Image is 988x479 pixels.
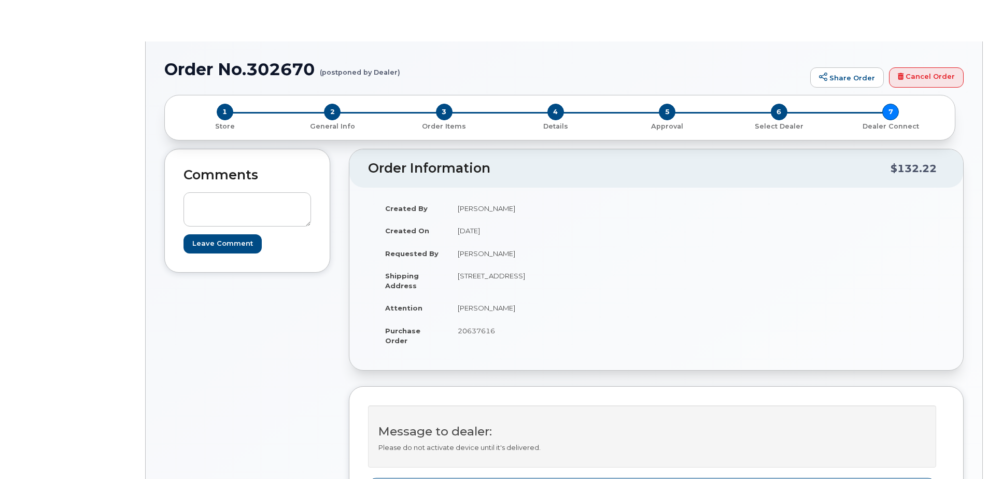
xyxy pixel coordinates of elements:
[164,60,805,78] h1: Order No.302670
[173,120,276,131] a: 1 Store
[184,234,262,253] input: Leave Comment
[378,443,926,453] p: Please do not activate device until it's delivered.
[727,122,830,131] p: Select Dealer
[547,104,564,120] span: 4
[385,304,422,312] strong: Attention
[378,425,926,438] h3: Message to dealer:
[385,249,439,258] strong: Requested By
[448,264,648,297] td: [STREET_ADDRESS]
[448,242,648,265] td: [PERSON_NAME]
[320,60,400,76] small: (postponed by Dealer)
[448,219,648,242] td: [DATE]
[388,120,500,131] a: 3 Order Items
[612,120,723,131] a: 5 Approval
[458,327,495,335] span: 20637616
[616,122,719,131] p: Approval
[504,122,607,131] p: Details
[810,67,884,88] a: Share Order
[448,297,648,319] td: [PERSON_NAME]
[448,197,648,220] td: [PERSON_NAME]
[368,161,891,176] h2: Order Information
[771,104,787,120] span: 6
[324,104,341,120] span: 2
[217,104,233,120] span: 1
[184,168,311,182] h2: Comments
[385,227,429,235] strong: Created On
[177,122,272,131] p: Store
[723,120,835,131] a: 6 Select Dealer
[889,67,964,88] a: Cancel Order
[500,120,611,131] a: 4 Details
[392,122,496,131] p: Order Items
[385,272,419,290] strong: Shipping Address
[385,204,428,213] strong: Created By
[276,120,388,131] a: 2 General Info
[436,104,453,120] span: 3
[280,122,384,131] p: General Info
[891,159,937,178] div: $132.22
[385,327,420,345] strong: Purchase Order
[659,104,675,120] span: 5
